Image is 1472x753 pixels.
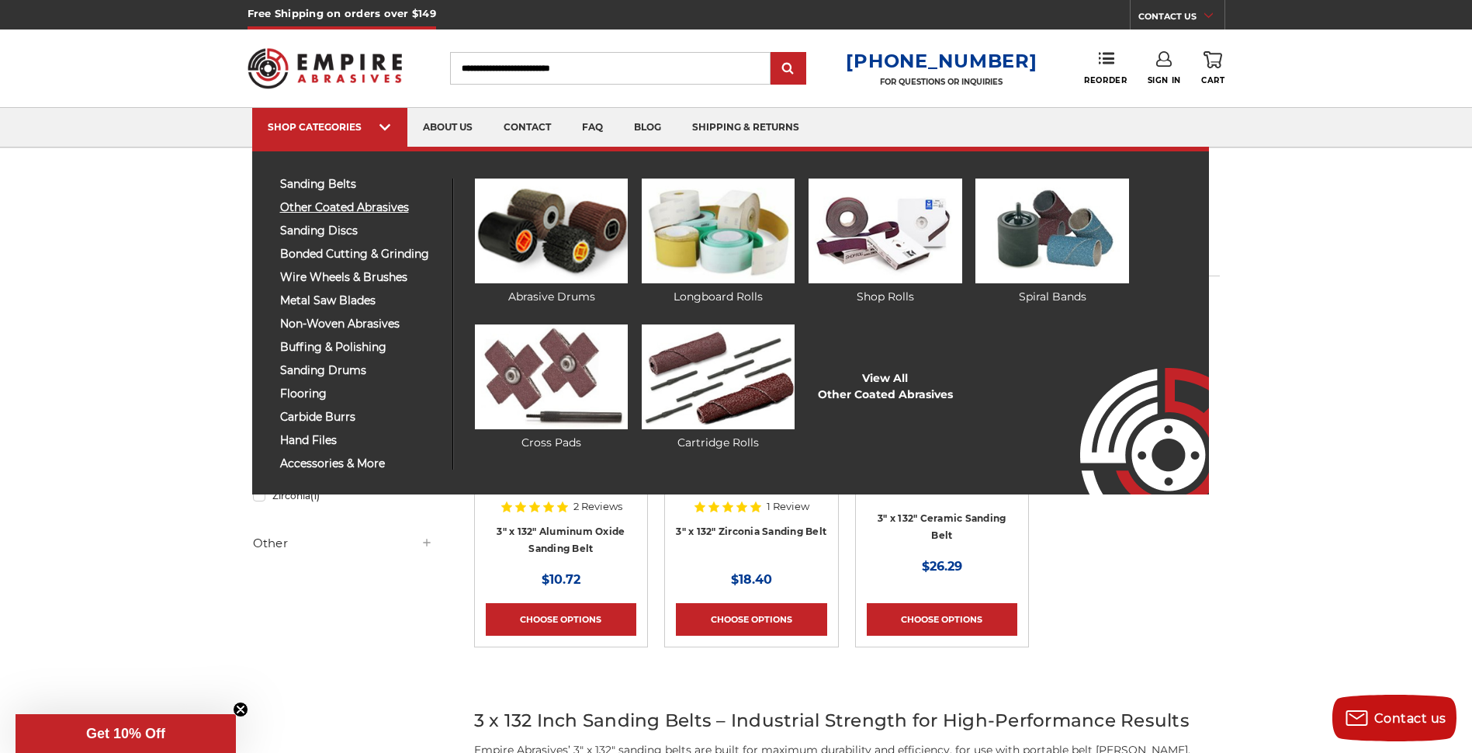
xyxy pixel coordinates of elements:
a: faq [566,108,618,147]
button: Close teaser [233,702,248,717]
a: Zirconia [253,482,433,509]
a: Spiral Bands [975,179,1128,305]
span: accessories & more [280,458,441,470]
div: Get 10% OffClose teaser [16,714,236,753]
span: wire wheels & brushes [280,272,441,283]
span: hand files [280,435,441,446]
span: $18.40 [731,572,772,587]
a: blog [618,108,677,147]
a: Abrasive Drums [475,179,628,305]
span: bonded cutting & grinding [280,248,441,260]
span: 1 Review [767,501,809,512]
a: 3" x 132" Aluminum Oxide Sanding Belt [497,526,625,555]
a: 3" x 132" Ceramic Sanding Belt [878,512,1006,542]
span: other coated abrasives [280,202,441,213]
span: (1) [310,490,320,501]
a: Cartridge Rolls [642,324,795,451]
span: 2 Reviews [573,501,622,512]
button: Contact us [1332,695,1456,741]
a: CONTACT US [1138,8,1224,29]
div: SHOP CATEGORIES [268,121,392,133]
input: Submit [773,54,804,85]
a: Choose Options [867,603,1017,636]
span: flooring [280,388,441,400]
a: about us [407,108,488,147]
h5: Other [253,534,433,553]
a: [PHONE_NUMBER] [846,50,1037,72]
img: Cross Pads [475,324,628,429]
span: metal saw blades [280,295,441,307]
span: $26.29 [922,559,962,574]
span: carbide burrs [280,411,441,423]
img: Shop Rolls [809,179,961,283]
a: Choose Options [676,603,826,636]
span: Cart [1201,75,1224,85]
span: Sign In [1148,75,1181,85]
span: buffing & polishing [280,342,441,353]
span: sanding belts [280,179,441,190]
span: non-woven abrasives [280,318,441,330]
span: Contact us [1374,711,1446,726]
p: FOR QUESTIONS OR INQUIRIES [846,77,1037,87]
img: Cartridge Rolls [642,324,795,429]
img: Empire Abrasives [248,38,403,99]
img: Longboard Rolls [642,179,795,283]
span: Reorder [1084,75,1127,85]
a: Longboard Rolls [642,179,795,305]
span: sanding drums [280,365,441,376]
h2: 3 x 132 Inch Sanding Belts – Industrial Strength for High-Performance Results [474,707,1220,734]
a: Reorder [1084,51,1127,85]
img: Abrasive Drums [475,179,628,283]
a: Shop Rolls [809,179,961,305]
a: shipping & returns [677,108,815,147]
a: View AllOther Coated Abrasives [818,370,953,403]
span: Get 10% Off [86,726,165,741]
img: Empire Abrasives Logo Image [1052,322,1209,494]
a: Cross Pads [475,324,628,451]
span: $10.72 [542,572,580,587]
a: 3" x 132" Zirconia Sanding Belt [676,526,826,537]
a: Choose Options [486,603,636,636]
span: sanding discs [280,225,441,237]
a: Cart [1201,51,1224,85]
img: Spiral Bands [975,179,1128,283]
a: contact [488,108,566,147]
